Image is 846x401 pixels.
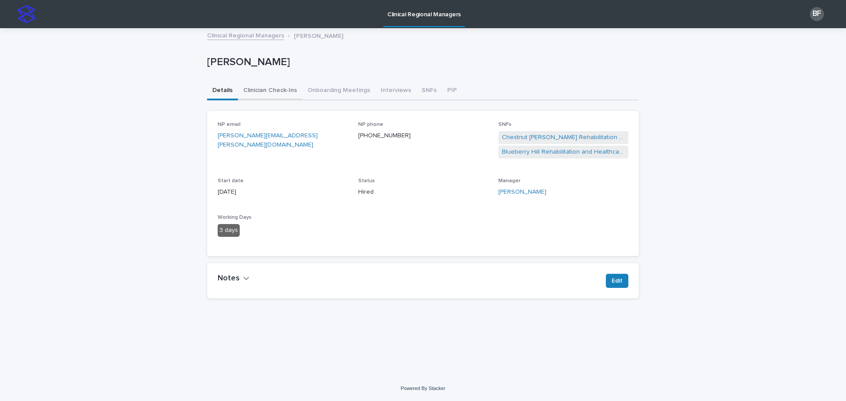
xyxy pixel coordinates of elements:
[218,122,241,127] span: NP email
[442,82,462,100] button: PIP
[606,274,628,288] button: Edit
[218,132,318,148] a: [PERSON_NAME][EMAIL_ADDRESS][PERSON_NAME][DOMAIN_NAME]
[218,188,348,197] p: [DATE]
[358,122,383,127] span: NP phone
[218,274,249,283] button: Notes
[612,276,623,285] span: Edit
[502,147,625,157] a: Blueberry Hill Rehabilitation and Healthcare Center
[238,82,302,100] button: Clinician Check-Ins
[218,274,240,283] h2: Notes
[375,82,416,100] button: Interviews
[302,82,375,100] button: Onboarding Meetings
[498,122,512,127] span: SNFs
[498,188,546,197] a: [PERSON_NAME]
[502,133,625,142] a: Chestnut [PERSON_NAME] Rehabilitation and Healthcare Center
[207,30,284,40] a: Clinical Regional Managers
[18,5,35,23] img: stacker-logo-s-only.png
[218,178,244,184] span: Start date
[358,188,488,197] p: Hired
[218,215,252,220] span: Working Days
[401,386,445,391] a: Powered By Stacker
[218,224,240,237] div: 3 days
[207,82,238,100] button: Details
[498,178,520,184] span: Manager
[358,132,411,139] a: [PHONE_NUMBER]
[810,7,824,21] div: BF
[294,30,343,40] p: [PERSON_NAME]
[207,56,635,69] p: [PERSON_NAME]
[358,178,375,184] span: Status
[416,82,442,100] button: SNFs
